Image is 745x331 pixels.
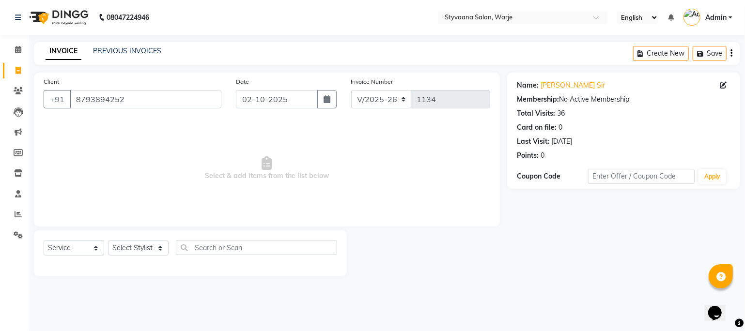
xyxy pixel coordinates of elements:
button: Create New [633,46,689,61]
div: Card on file: [517,122,557,133]
button: Apply [698,169,726,184]
b: 08047224946 [107,4,149,31]
div: Last Visit: [517,136,549,147]
input: Search by Name/Mobile/Email/Code [70,90,221,108]
div: 0 [559,122,562,133]
a: INVOICE [46,43,81,60]
div: No Active Membership [517,94,730,105]
span: Admin [705,13,727,23]
label: Date [236,77,249,86]
div: Points: [517,150,539,161]
button: +91 [44,90,71,108]
button: Save [693,46,727,61]
div: Name: [517,80,539,90]
span: Select & add items from the list below [44,120,490,217]
a: PREVIOUS INVOICES [93,46,161,55]
div: 36 [557,108,565,119]
div: Coupon Code [517,171,588,181]
div: [DATE] [551,136,572,147]
img: logo [25,4,91,31]
div: 0 [541,150,544,161]
div: Membership: [517,94,559,105]
a: [PERSON_NAME] Sir [541,80,605,90]
input: Enter Offer / Coupon Code [588,169,695,184]
iframe: chat widget [704,292,735,321]
img: Admin [683,9,700,26]
label: Client [44,77,59,86]
div: Total Visits: [517,108,555,119]
input: Search or Scan [176,240,337,255]
label: Invoice Number [351,77,393,86]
